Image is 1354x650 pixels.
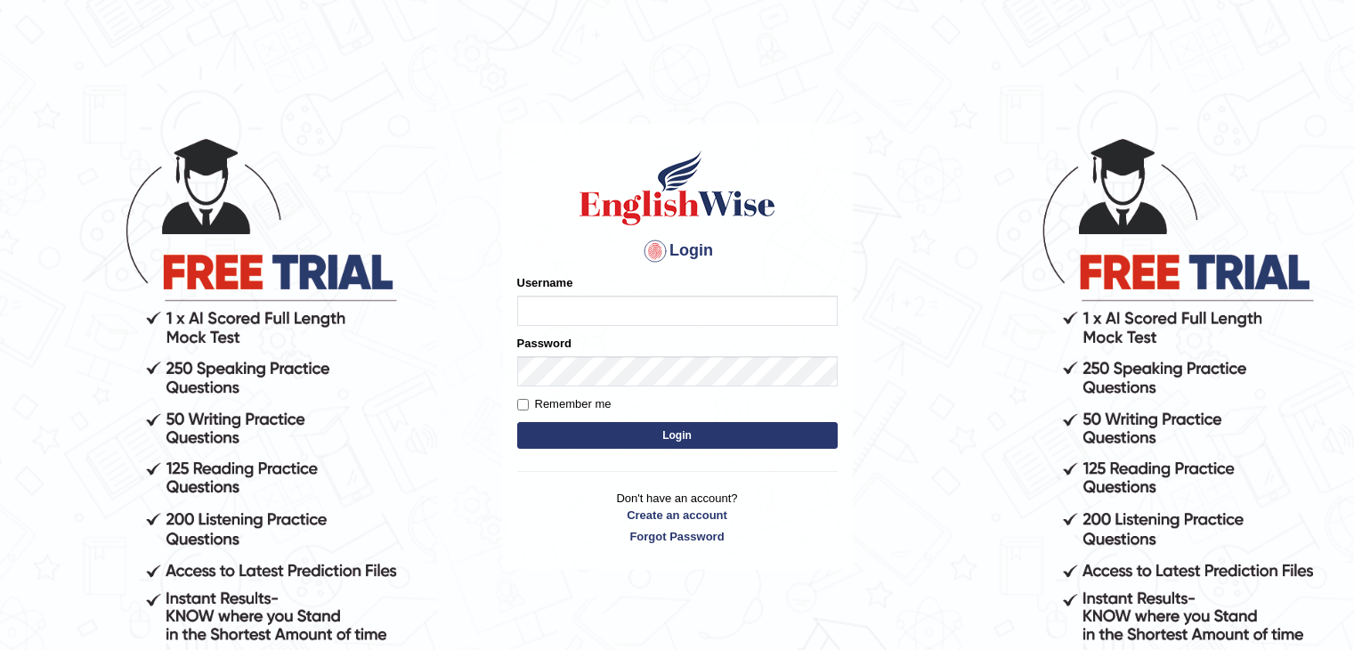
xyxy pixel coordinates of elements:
a: Create an account [517,507,838,524]
label: Password [517,335,572,352]
label: Username [517,274,573,291]
input: Remember me [517,399,529,410]
img: Logo of English Wise sign in for intelligent practice with AI [576,148,779,228]
h4: Login [517,237,838,265]
p: Don't have an account? [517,490,838,545]
button: Login [517,422,838,449]
a: Forgot Password [517,528,838,545]
label: Remember me [517,395,612,413]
